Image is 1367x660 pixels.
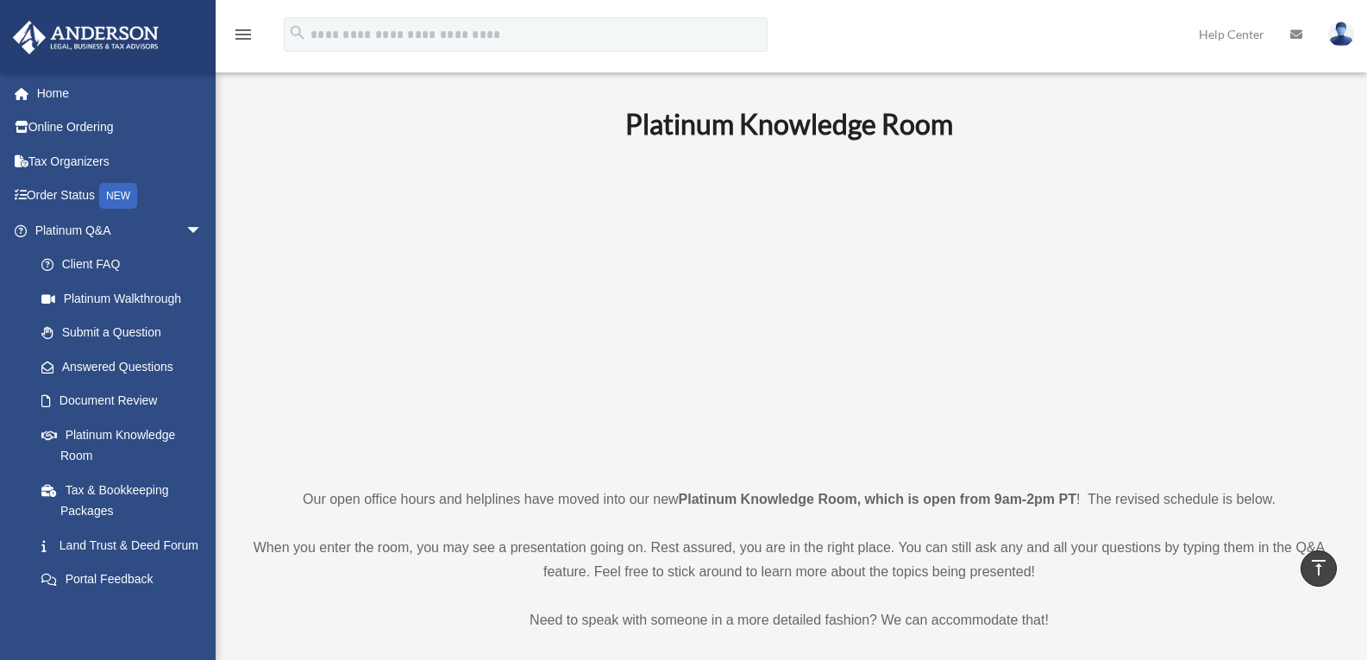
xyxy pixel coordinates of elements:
a: Platinum Walkthrough [24,281,229,316]
a: Answered Questions [24,349,229,384]
span: arrow_drop_down [185,596,220,632]
a: Client FAQ [24,248,229,282]
a: Platinum Q&Aarrow_drop_down [12,213,229,248]
a: Document Review [24,384,229,418]
strong: Platinum Knowledge Room, which is open from 9am-2pm PT [679,492,1076,506]
a: Platinum Knowledge Room [24,418,220,473]
iframe: 231110_Toby_KnowledgeRoom [530,164,1048,456]
a: Tax Organizers [12,144,229,179]
a: menu [233,30,254,45]
p: Our open office hours and helplines have moved into our new ! The revised schedule is below. [246,487,1333,512]
a: Online Ordering [12,110,229,145]
p: When you enter the room, you may see a presentation going on. Rest assured, you are in the right ... [246,536,1333,584]
a: Home [12,76,229,110]
a: vertical_align_top [1301,550,1337,587]
span: arrow_drop_down [185,213,220,248]
a: Land Trust & Deed Forum [24,528,229,563]
i: search [288,23,307,42]
a: Digital Productsarrow_drop_down [12,596,229,631]
img: User Pic [1328,22,1354,47]
i: menu [233,24,254,45]
p: Need to speak with someone in a more detailed fashion? We can accommodate that! [246,608,1333,632]
a: Order StatusNEW [12,179,229,214]
a: Submit a Question [24,316,229,350]
i: vertical_align_top [1308,557,1329,578]
b: Platinum Knowledge Room [625,107,953,141]
img: Anderson Advisors Platinum Portal [8,21,164,54]
a: Portal Feedback [24,563,229,597]
div: NEW [99,183,137,209]
a: Tax & Bookkeeping Packages [24,473,229,528]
